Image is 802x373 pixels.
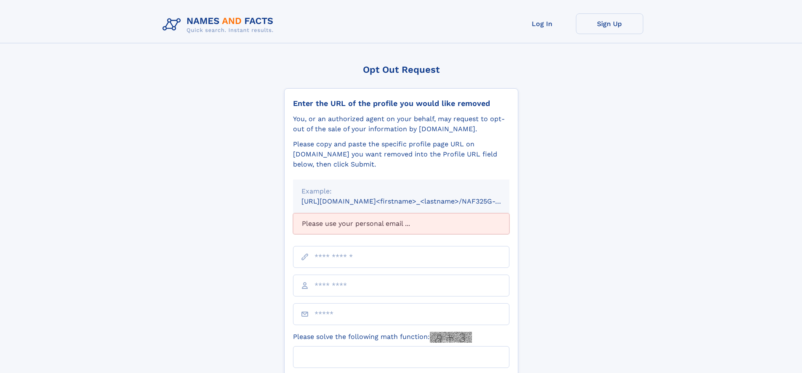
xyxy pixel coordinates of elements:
div: Please copy and paste the specific profile page URL on [DOMAIN_NAME] you want removed into the Pr... [293,139,509,169]
div: Enter the URL of the profile you would like removed [293,99,509,108]
div: You, or an authorized agent on your behalf, may request to opt-out of the sale of your informatio... [293,114,509,134]
label: Please solve the following math function: [293,332,472,343]
a: Sign Up [576,13,643,34]
div: Opt Out Request [284,64,518,75]
a: Log In [509,13,576,34]
small: [URL][DOMAIN_NAME]<firstname>_<lastname>/NAF325G-xxxxxxxx [301,197,525,205]
div: Example: [301,186,501,196]
div: Please use your personal email ... [293,213,509,234]
img: Logo Names and Facts [159,13,280,36]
